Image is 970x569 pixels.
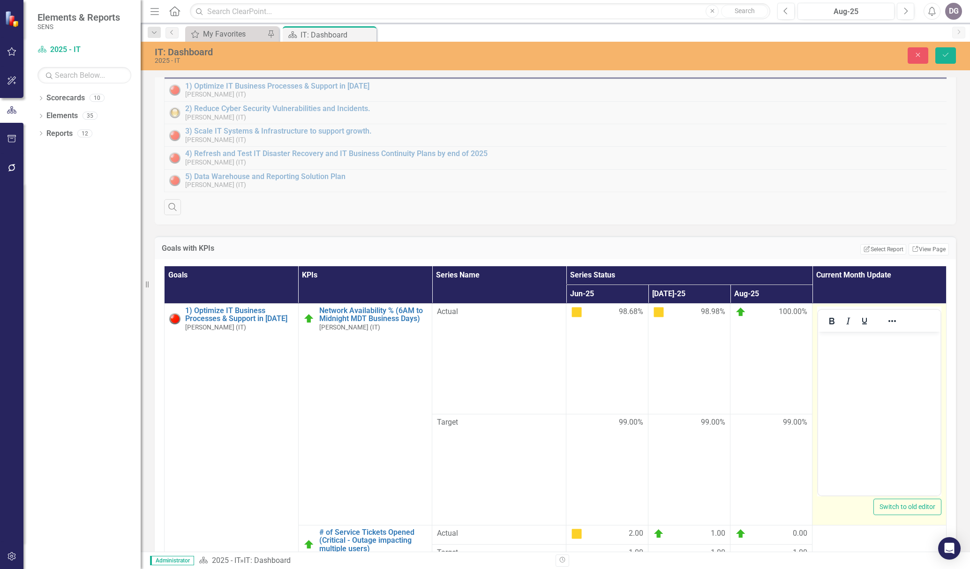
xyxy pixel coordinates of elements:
span: Target [437,417,561,428]
a: 2025 - IT [212,556,240,565]
input: Search Below... [38,67,131,83]
span: 1.00 [711,547,725,558]
a: Reports [46,128,73,139]
span: 100.00% [779,307,807,318]
span: 1.00 [629,547,643,558]
span: Target [437,547,561,558]
div: IT: Dashboard [301,29,374,41]
button: Select Report [860,244,906,255]
a: 2025 - IT [38,45,131,55]
img: ClearPoint Strategy [5,10,21,27]
a: My Favorites [188,28,265,40]
img: At Risk [653,307,664,318]
span: 1.00 [793,547,807,558]
img: On Target [303,313,315,324]
div: My Favorites [203,28,265,40]
h3: Goals with KPIs [162,244,455,253]
button: Switch to old editor [873,499,941,515]
div: IT: Dashboard [244,556,291,565]
div: IT: Dashboard [155,47,606,57]
div: Open Intercom Messenger [938,537,961,560]
small: SENS [38,23,120,30]
span: 99.00% [783,417,807,428]
img: At Risk [571,528,582,539]
span: 2.00 [629,528,643,539]
span: 99.00% [619,417,643,428]
button: Underline [857,314,872,328]
a: 1) Optimize IT Business Processes & Support in [DATE] [185,307,293,323]
button: Aug-25 [797,3,895,20]
div: 35 [83,112,98,120]
span: 98.98% [701,307,725,318]
div: 12 [77,129,92,137]
iframe: Rich Text Area [818,332,940,495]
a: Scorecards [46,93,85,104]
button: Italic [840,314,856,328]
a: View Page [909,243,949,255]
span: Search [735,7,755,15]
button: Reveal or hide additional toolbar items [884,314,900,328]
span: Administrator [150,556,194,565]
div: 10 [90,94,105,102]
img: Red: Critical Issues/Off-Track [169,313,180,324]
small: [PERSON_NAME] (IT) [185,324,246,331]
button: Search [721,5,768,18]
span: 1.00 [711,528,725,539]
span: Actual [437,528,561,539]
button: Bold [824,314,840,328]
a: # of Service Tickets Opened (Critical - Outage impacting multiple users) [319,528,428,553]
small: [PERSON_NAME] (IT) [319,324,380,331]
a: Network Availability % (6AM to Midnight MDT Business Days) [319,307,428,323]
button: DG [945,3,962,20]
div: 2025 - IT [155,57,606,64]
div: » [199,555,549,566]
span: 98.68% [619,307,643,318]
span: Elements & Reports [38,12,120,23]
img: On Target [303,539,315,550]
img: On Target [735,307,746,318]
span: 99.00% [701,417,725,428]
input: Search ClearPoint... [190,3,770,20]
div: Aug-25 [801,6,891,17]
span: 0.00 [793,528,807,539]
img: On Target [735,528,746,539]
span: Actual [437,307,561,317]
img: On Target [653,528,664,539]
a: Elements [46,111,78,121]
img: At Risk [571,307,582,318]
